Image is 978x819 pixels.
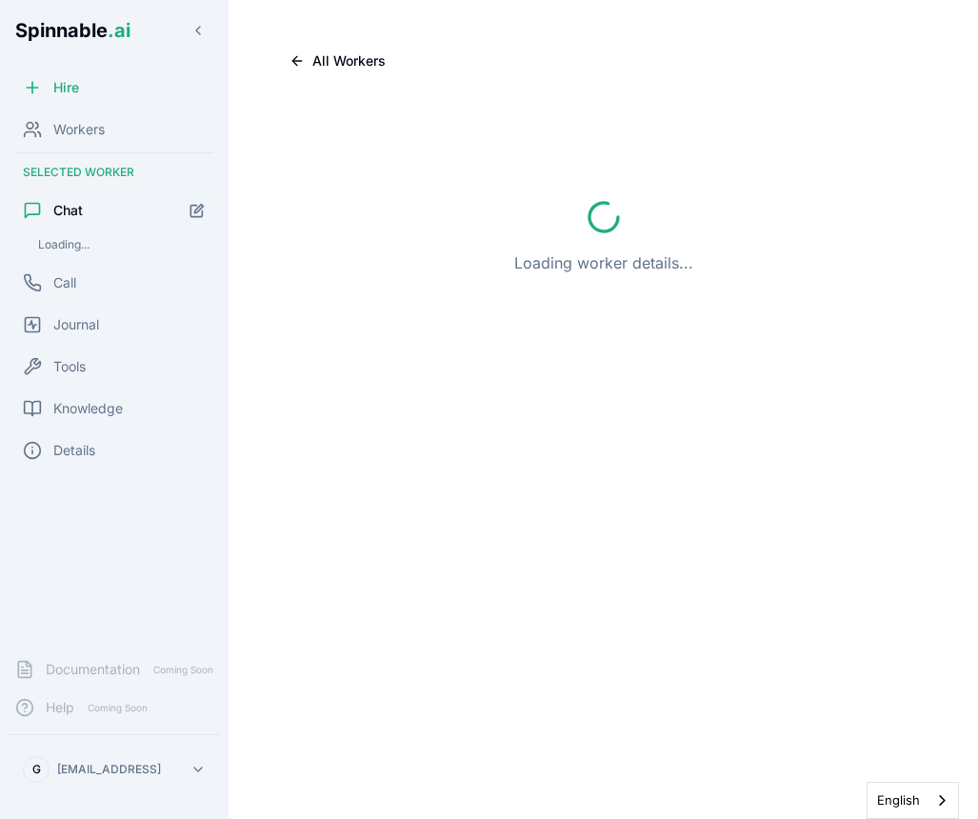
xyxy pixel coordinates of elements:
[15,750,213,789] button: G[EMAIL_ADDRESS]
[8,157,221,188] div: Selected Worker
[15,19,130,42] span: Spinnable
[181,194,213,227] button: Start new chat
[53,315,99,334] span: Journal
[274,46,401,76] button: All Workers
[53,201,83,220] span: Chat
[46,660,140,679] span: Documentation
[53,441,95,460] span: Details
[53,399,123,418] span: Knowledge
[867,782,959,819] aside: Language selected: English
[53,120,105,139] span: Workers
[868,783,958,818] a: English
[53,273,76,292] span: Call
[53,78,79,97] span: Hire
[108,19,130,42] span: .ai
[46,698,74,717] span: Help
[57,762,161,777] p: [EMAIL_ADDRESS]
[82,699,153,717] span: Coming Soon
[53,357,86,376] span: Tools
[148,661,219,679] span: Coming Soon
[514,251,693,274] p: Loading worker details...
[32,762,41,777] span: G
[867,782,959,819] div: Language
[30,233,213,256] div: Loading...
